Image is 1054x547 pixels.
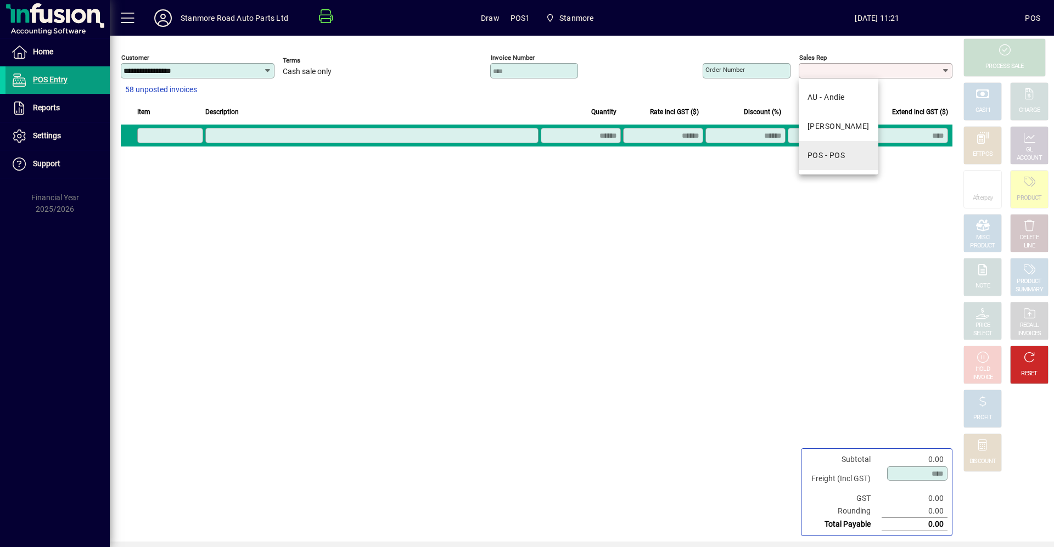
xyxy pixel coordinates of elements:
[799,141,878,170] mat-option: POS - POS
[1017,154,1042,162] div: ACCOUNT
[1020,322,1039,330] div: RECALL
[121,80,201,100] button: 58 unposted invoices
[975,106,990,115] div: CASH
[806,505,882,518] td: Rounding
[969,458,996,466] div: DISCOUNT
[973,194,993,202] div: Afterpay
[33,159,60,168] span: Support
[806,453,882,466] td: Subtotal
[33,47,53,56] span: Home
[125,84,197,95] span: 58 unposted invoices
[882,505,948,518] td: 0.00
[5,38,110,66] a: Home
[808,150,845,161] div: POS - POS
[33,131,61,140] span: Settings
[33,103,60,112] span: Reports
[808,92,844,103] div: AU - Andie
[1025,9,1040,27] div: POS
[559,9,593,27] span: Stanmore
[121,54,149,61] mat-label: Customer
[1026,146,1033,154] div: GL
[973,414,992,422] div: PROFIT
[5,122,110,150] a: Settings
[975,322,990,330] div: PRICE
[976,234,989,242] div: MISC
[882,492,948,505] td: 0.00
[1024,242,1035,250] div: LINE
[806,466,882,492] td: Freight (Incl GST)
[806,492,882,505] td: GST
[973,150,993,159] div: EFTPOS
[511,9,530,27] span: POS1
[975,365,990,374] div: HOLD
[972,374,993,382] div: INVOICE
[799,83,878,112] mat-option: AU - Andie
[283,67,332,76] span: Cash sale only
[591,106,616,118] span: Quantity
[491,54,535,61] mat-label: Invoice number
[806,518,882,531] td: Total Payable
[892,106,948,118] span: Extend incl GST ($)
[975,282,990,290] div: NOTE
[5,150,110,178] a: Support
[1017,330,1041,338] div: INVOICES
[799,112,878,141] mat-option: BM - Ben
[808,121,870,132] div: [PERSON_NAME]
[1017,278,1041,286] div: PRODUCT
[181,9,288,27] div: Stanmore Road Auto Parts Ltd
[481,9,500,27] span: Draw
[799,54,827,61] mat-label: Sales rep
[145,8,181,28] button: Profile
[882,453,948,466] td: 0.00
[5,94,110,122] a: Reports
[1019,106,1040,115] div: CHARGE
[1021,370,1038,378] div: RESET
[705,66,745,74] mat-label: Order number
[137,106,150,118] span: Item
[1016,286,1043,294] div: SUMMARY
[541,8,598,28] span: Stanmore
[729,9,1025,27] span: [DATE] 11:21
[985,63,1024,71] div: PROCESS SALE
[33,75,68,84] span: POS Entry
[283,57,349,64] span: Terms
[882,518,948,531] td: 0.00
[1020,234,1039,242] div: DELETE
[650,106,699,118] span: Rate incl GST ($)
[970,242,995,250] div: PRODUCT
[973,330,993,338] div: SELECT
[744,106,781,118] span: Discount (%)
[1017,194,1041,202] div: PRODUCT
[205,106,239,118] span: Description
